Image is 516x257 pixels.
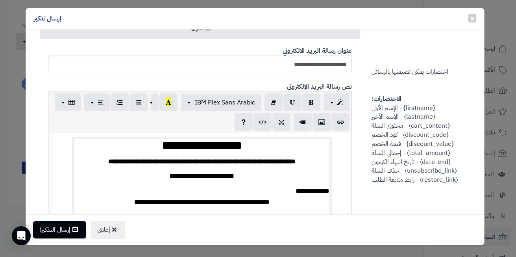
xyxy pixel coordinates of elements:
[287,82,352,91] b: نص رسالة البريد الإلكتروني
[12,226,31,245] div: Open Intercom Messenger
[33,221,86,238] button: إرسال التذكير!
[372,20,458,184] span: اختصارات يمكن تضيمنها بالرسائل {firstname} - الإسم الأول {lastname} - الإسم الأخير {cart_content}...
[34,14,61,23] h4: إرسال تذكير
[283,46,352,56] b: عنوان رسالة البريد الالكتروني
[195,98,255,107] span: IBM Plex Sans Arabic
[470,12,475,24] span: ×
[385,17,441,30] label: الرسالة المرسلة للعميل:
[372,94,401,104] strong: الاختصارات:
[91,221,125,239] button: إغلاق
